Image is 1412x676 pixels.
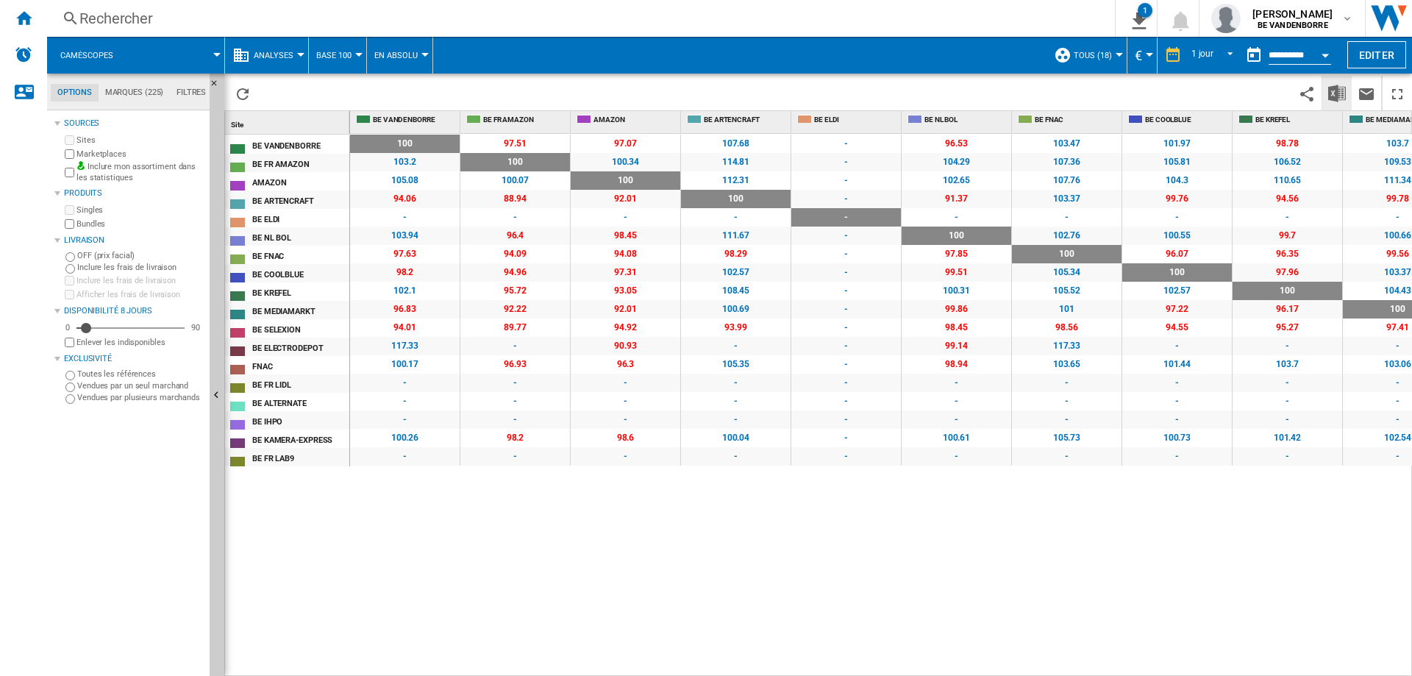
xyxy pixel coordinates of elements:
button: Plein écran [1383,76,1412,110]
span: - [902,374,1011,392]
div: BE FR AMAZON [252,155,349,171]
button: Télécharger au format Excel [1322,76,1352,110]
label: Afficher les frais de livraison [76,289,204,300]
span: - [571,410,680,429]
label: Singles [76,204,204,216]
span: 94.08 [571,245,680,263]
span: 89.77 [460,319,570,337]
span: - [791,190,901,208]
span: BE ELDI [814,115,898,120]
span: - [1012,410,1122,429]
span: 105.35 [681,355,791,374]
button: En Absolu [374,37,425,74]
label: Enlever les indisponibles [76,337,204,348]
input: Afficher les frais de livraison [65,338,74,347]
span: 117.33 [1012,337,1122,355]
span: 103.94 [350,227,460,245]
span: - [460,410,570,429]
span: 100 [681,190,791,208]
span: 94.96 [460,263,570,282]
md-tab-item: Options [51,84,99,102]
span: 100 [460,153,570,171]
span: 117.33 [350,337,460,355]
div: Disponibilité 8 Jours [64,305,204,317]
span: 96.4 [460,227,570,245]
div: BE FR AMAZON [463,111,570,129]
span: - [571,447,680,466]
span: AMAZON [593,115,677,120]
span: 100 [1122,263,1232,282]
span: 99.86 [902,300,1011,319]
span: - [460,447,570,466]
span: - [1012,374,1122,392]
span: 97.22 [1122,300,1232,319]
b: BE VANDENBORRE [1258,21,1328,30]
span: 104.29 [902,153,1011,171]
div: BE ELDI [794,111,901,129]
span: 103.2 [350,153,460,171]
label: Bundles [76,218,204,230]
span: 98.6 [571,429,680,447]
span: - [1233,374,1342,392]
span: - [681,208,791,227]
span: - [791,300,901,319]
label: Inclure les frais de livraison [76,275,204,286]
span: 96.83 [350,300,460,319]
div: BE FR LIDL [252,376,349,391]
span: 94.55 [1122,319,1232,337]
div: Sort None [228,111,349,134]
span: BE VANDENBORRE [373,115,457,120]
span: 94.01 [350,319,460,337]
span: 108.45 [681,282,791,300]
span: - [1233,447,1342,466]
span: - [791,208,901,227]
span: 100.73 [1122,429,1232,447]
span: 99.76 [1122,190,1232,208]
span: 103.65 [1012,355,1122,374]
span: - [1122,392,1232,410]
div: Caméscopes [54,37,217,74]
span: 112.31 [681,171,791,190]
span: 105.52 [1012,282,1122,300]
span: - [460,208,570,227]
md-slider: Disponibilité [76,321,185,335]
span: 92.01 [571,190,680,208]
span: - [681,410,791,429]
img: excel-24x24.png [1328,85,1346,102]
label: Inclure les frais de livraison [77,262,204,273]
md-menu: Currency [1127,37,1158,74]
span: 101.42 [1233,429,1342,447]
div: AMAZON [252,174,349,189]
div: BE KREFEL [252,284,349,299]
input: Inclure mon assortiment dans les statistiques [65,163,74,182]
img: mysite-bg-18x18.png [76,161,85,170]
span: 105.08 [350,171,460,190]
span: - [681,374,791,392]
label: Toutes les références [77,369,204,380]
label: Vendues par un seul marchand [77,380,204,391]
md-select: REPORTS.WIZARD.STEPS.REPORT.STEPS.REPORT_OPTIONS.PERIOD: 1 jour [1189,43,1239,68]
span: 101.44 [1122,355,1232,374]
span: - [571,392,680,410]
div: BE VANDENBORRE [353,111,460,129]
span: - [902,447,1011,466]
span: - [1233,410,1342,429]
span: En Absolu [374,51,418,60]
div: Rechercher [79,8,1077,29]
input: Vendues par plusieurs marchands [65,394,75,404]
span: 92.01 [571,300,680,319]
span: 103.47 [1012,135,1122,153]
div: BE VANDENBORRE [252,137,349,152]
span: 93.99 [681,319,791,337]
span: 100.31 [902,282,1011,300]
img: alerts-logo.svg [15,46,32,63]
button: Envoyer ce rapport par email [1352,76,1381,110]
span: 94.56 [1233,190,1342,208]
div: BE FNAC [252,247,349,263]
span: 98.2 [350,263,460,282]
span: - [1122,374,1232,392]
div: 90 [188,322,204,333]
button: Base 100 [316,37,359,74]
span: - [791,355,901,374]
